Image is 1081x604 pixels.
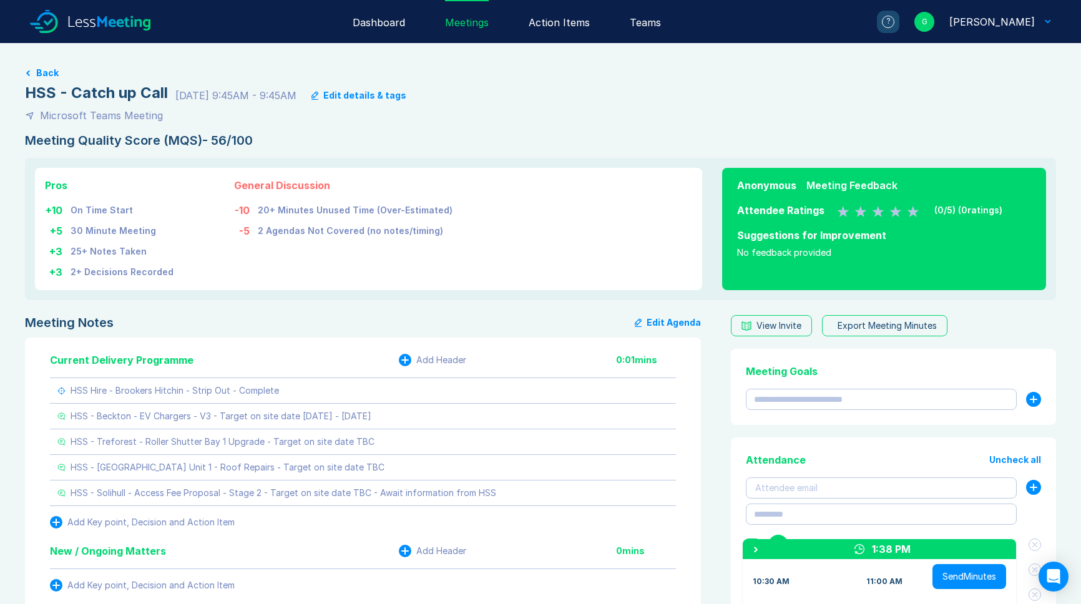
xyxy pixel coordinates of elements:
[746,364,1041,379] div: Meeting Goals
[234,178,453,193] div: General Discussion
[71,386,279,396] div: HSS Hire - Brookers Hitchin - Strip Out - Complete
[25,83,168,103] div: HSS - Catch up Call
[737,228,1031,243] div: Suggestions for Improvement
[768,535,788,555] div: G
[737,203,824,218] div: Attendee Ratings
[40,108,163,123] div: Microsoft Teams Meeting
[416,355,466,365] div: Add Header
[838,321,937,331] div: Export Meeting Minutes
[416,546,466,556] div: Add Header
[36,68,59,78] button: Back
[737,178,796,193] div: Anonymous
[866,577,902,587] div: 11:00 AM
[822,315,947,336] button: Export Meeting Minutes
[234,218,257,239] td: -5
[1039,562,1069,592] div: Open Intercom Messenger
[70,218,174,239] td: 30 Minute Meeting
[257,198,453,218] td: 20+ Minutes Unused Time (Over-Estimated)
[71,488,496,498] div: HSS - Solihull - Access Fee Proposal - Stage 2 - Target on site date TBC - Await information from...
[399,354,466,366] button: Add Header
[50,516,235,528] button: Add Key point, Decision and Action Item
[862,11,899,33] a: ?
[635,315,701,330] button: Edit Agenda
[806,178,898,193] div: Meeting Feedback
[70,260,174,280] td: 2+ Decisions Recorded
[311,90,406,100] button: Edit details & tags
[67,580,235,590] div: Add Key point, Decision and Action Item
[934,205,1002,215] div: ( 0 /5) ( 0 ratings)
[70,198,174,218] td: On Time Start
[45,218,70,239] td: + 5
[399,545,466,557] button: Add Header
[175,88,296,103] div: [DATE] 9:45AM - 9:45AM
[914,12,934,32] div: G
[882,16,894,28] div: ?
[50,579,235,592] button: Add Key point, Decision and Action Item
[50,353,193,368] div: Current Delivery Programme
[71,411,371,421] div: HSS - Beckton - EV Chargers - V3 - Target on site date [DATE] - [DATE]
[25,133,1056,148] div: Meeting Quality Score (MQS) - 56/100
[71,437,374,447] div: HSS - Treforest - Roller Shutter Bay 1 Upgrade - Target on site date TBC
[70,239,174,260] td: 25+ Notes Taken
[25,315,114,330] div: Meeting Notes
[616,355,676,365] div: 0:01 mins
[71,462,384,472] div: HSS - [GEOGRAPHIC_DATA] Unit 1 - Roof Repairs - Target on site date TBC
[949,14,1035,29] div: Gemma White
[756,321,801,331] div: View Invite
[989,455,1041,465] button: Uncheck all
[50,543,166,558] div: New / Ongoing Matters
[872,542,911,557] div: 1:38 PM
[25,68,1056,78] a: Back
[737,248,1031,258] div: No feedback provided
[731,315,812,336] button: View Invite
[323,90,406,100] div: Edit details & tags
[234,198,257,218] td: -10
[67,517,235,527] div: Add Key point, Decision and Action Item
[45,260,70,280] td: + 3
[753,577,790,587] div: 10:30 AM
[45,178,174,193] div: Pros
[616,546,676,556] div: 0 mins
[257,218,453,239] td: 2 Agendas Not Covered (no notes/timing)
[45,239,70,260] td: + 3
[45,198,70,218] td: + 10
[837,203,919,218] div: 0 Stars
[932,564,1006,589] button: SendMinutes
[746,452,806,467] div: Attendance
